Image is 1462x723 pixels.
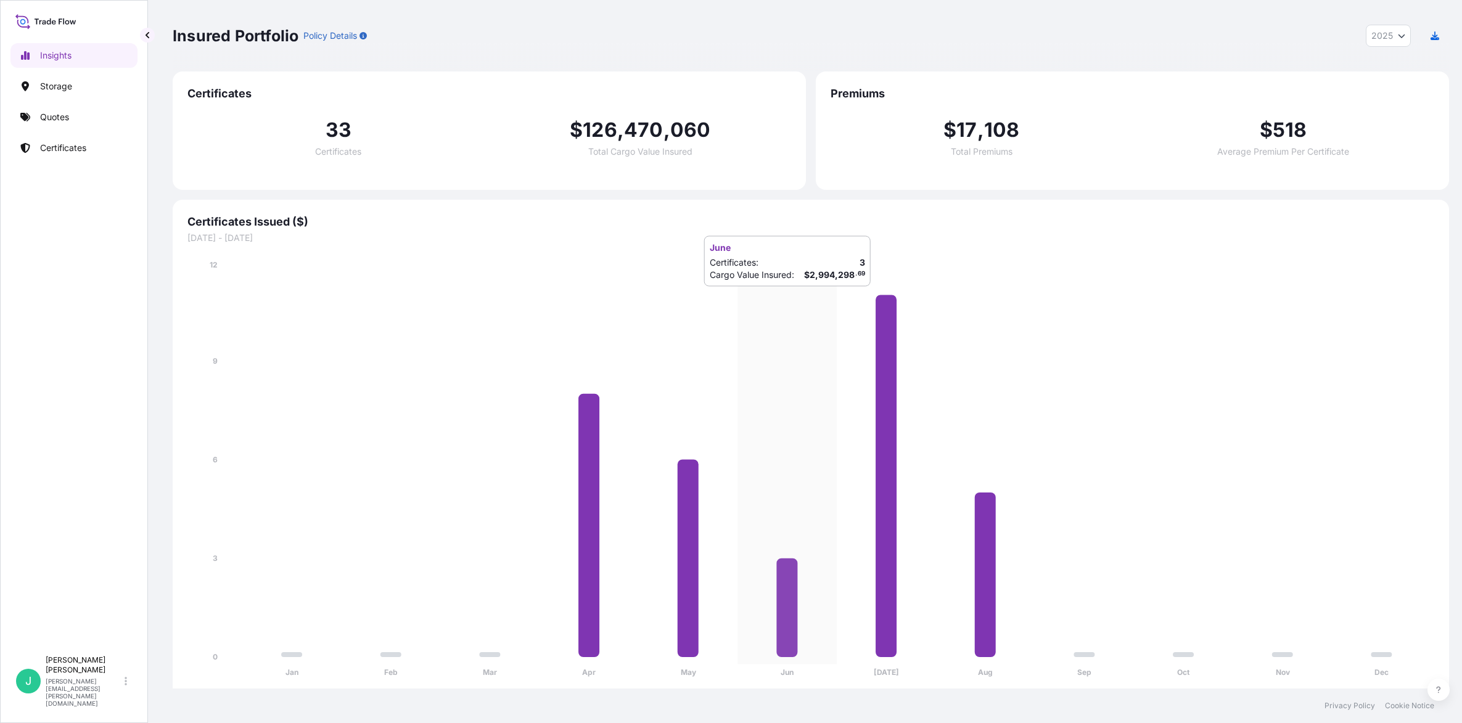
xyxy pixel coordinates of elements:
[326,120,351,140] span: 33
[10,105,138,129] a: Quotes
[187,232,1434,244] span: [DATE] - [DATE]
[1217,147,1349,156] span: Average Premium Per Certificate
[943,120,956,140] span: $
[40,49,72,62] p: Insights
[46,655,122,675] p: [PERSON_NAME] [PERSON_NAME]
[977,120,984,140] span: ,
[315,147,361,156] span: Certificates
[10,136,138,160] a: Certificates
[46,677,122,707] p: [PERSON_NAME][EMAIL_ADDRESS][PERSON_NAME][DOMAIN_NAME]
[173,26,298,46] p: Insured Portfolio
[1177,668,1190,677] tspan: Oct
[617,120,624,140] span: ,
[978,668,993,677] tspan: Aug
[956,120,977,140] span: 17
[1273,120,1307,140] span: 518
[1276,668,1291,677] tspan: Nov
[210,260,218,269] tspan: 12
[285,668,298,677] tspan: Jan
[1324,701,1375,711] a: Privacy Policy
[951,147,1012,156] span: Total Premiums
[1371,30,1393,42] span: 2025
[10,74,138,99] a: Storage
[384,668,398,677] tspan: Feb
[187,214,1434,229] span: Certificates Issued ($)
[40,80,72,92] p: Storage
[40,142,86,154] p: Certificates
[624,120,663,140] span: 470
[570,120,583,140] span: $
[670,120,711,140] span: 060
[1260,120,1273,140] span: $
[582,668,596,677] tspan: Apr
[10,43,138,68] a: Insights
[483,668,497,677] tspan: Mar
[663,120,670,140] span: ,
[213,356,218,366] tspan: 9
[303,30,357,42] p: Policy Details
[681,668,697,677] tspan: May
[40,111,69,123] p: Quotes
[1385,701,1434,711] a: Cookie Notice
[984,120,1020,140] span: 108
[831,86,1434,101] span: Premiums
[1374,668,1389,677] tspan: Dec
[187,86,791,101] span: Certificates
[583,120,617,140] span: 126
[25,675,31,687] span: J
[588,147,692,156] span: Total Cargo Value Insured
[213,455,218,464] tspan: 6
[1077,668,1091,677] tspan: Sep
[213,553,218,563] tspan: 3
[874,668,899,677] tspan: [DATE]
[781,668,794,677] tspan: Jun
[1366,25,1411,47] button: Year Selector
[213,652,218,661] tspan: 0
